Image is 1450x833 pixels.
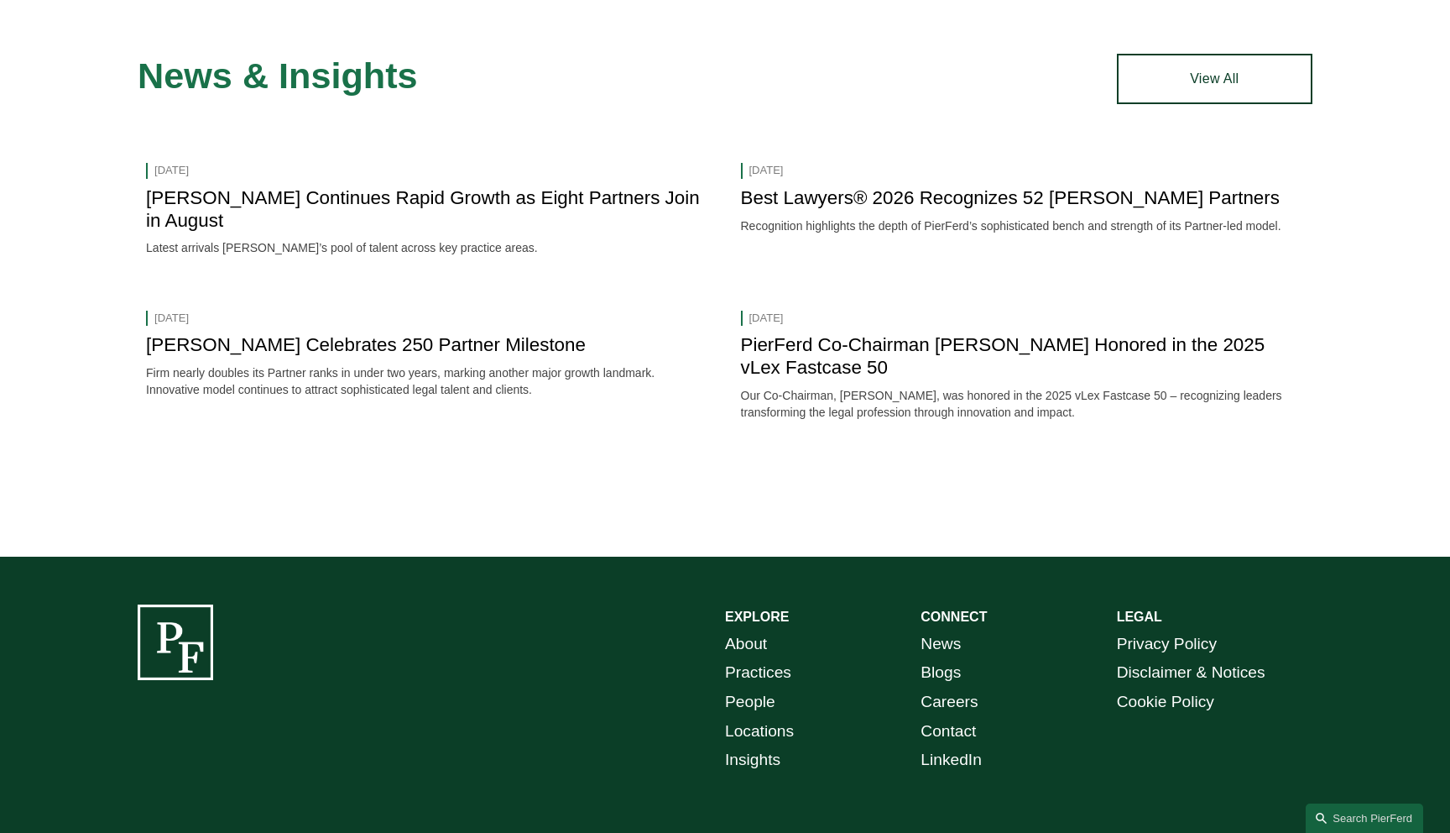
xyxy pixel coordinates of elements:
[749,311,784,326] time: [DATE]
[741,187,1280,208] a: Best Lawyers® 2026 Recognizes 52 [PERSON_NAME] Partners
[921,688,978,717] a: Careers
[921,610,987,624] strong: CONNECT
[138,55,418,96] span: News & Insights
[1117,658,1265,688] a: Disclaimer & Notices
[921,746,982,775] a: LinkedIn
[725,717,794,747] a: Locations
[146,187,700,231] a: [PERSON_NAME] Continues Rapid Growth as Eight Partners Join in August
[1117,54,1312,104] a: View All
[146,240,709,257] p: Latest arrivals [PERSON_NAME]’s pool of talent across key practice areas.
[921,717,976,747] a: Contact
[154,311,189,326] time: [DATE]
[741,218,1304,235] p: Recognition highlights the depth of PierFerd’s sophisticated bench and strength of its Partner-le...
[921,630,961,659] a: News
[725,610,789,624] strong: EXPLORE
[154,163,189,178] time: [DATE]
[749,163,784,178] time: [DATE]
[725,746,780,775] a: Insights
[725,630,767,659] a: About
[1117,610,1162,624] strong: LEGAL
[1117,630,1217,659] a: Privacy Policy
[725,688,775,717] a: People
[921,658,961,688] a: Blogs
[741,388,1304,421] p: Our Co-Chairman, [PERSON_NAME], was honored in the 2025 vLex Fastcase 50 – recognizing leaders tr...
[725,658,791,688] a: Practices
[1306,804,1423,833] a: Search this site
[741,334,1265,378] a: PierFerd Co-Chairman [PERSON_NAME] Honored in the 2025 vLex Fastcase 50
[146,365,709,398] p: Firm nearly doubles its Partner ranks in under two years, marking another major growth landmark. ...
[146,334,586,355] a: [PERSON_NAME] Celebrates 250 Partner Milestone
[1117,688,1214,717] a: Cookie Policy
